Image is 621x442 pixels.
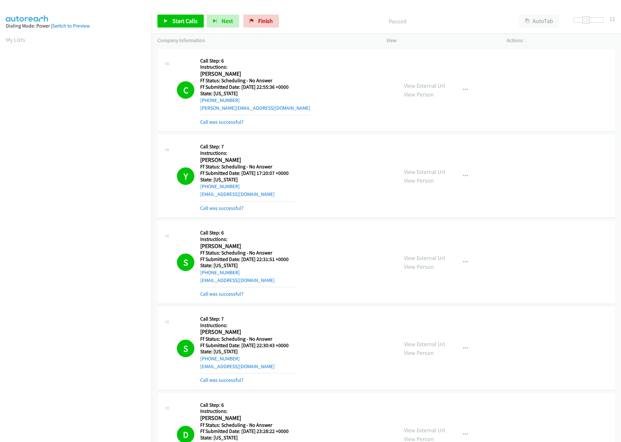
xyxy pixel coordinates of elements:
h2: [PERSON_NAME] [200,156,297,164]
h1: C [177,81,194,99]
span: Next [222,17,233,25]
h2: [PERSON_NAME] [200,70,297,78]
h1: S [177,254,194,271]
a: [PHONE_NUMBER] [200,356,240,362]
h2: [PERSON_NAME] [200,328,297,336]
a: View Person [404,91,434,98]
h5: Ff Submitted Date: [DATE] 23:28:22 +0000 [200,428,297,435]
a: Start Calls [157,15,204,28]
a: View Person [404,263,434,270]
h5: Ff Status: Scheduling - No Answer [200,77,310,84]
a: Call was successful? [200,291,244,297]
h5: Call Step: 7 [200,316,297,322]
h5: State: [US_STATE] [200,90,310,97]
h5: Call Step: 6 [200,230,297,236]
iframe: Dialpad [6,50,152,357]
a: My Lists [6,36,25,43]
a: Call was successful? [200,119,244,125]
h5: Ff Submitted Date: [DATE] 17:20:07 +0000 [200,170,297,176]
h5: Instructions: [200,322,297,329]
a: View External Url [404,340,445,348]
a: View Person [404,349,434,357]
a: [EMAIL_ADDRESS][DOMAIN_NAME] [200,191,275,197]
a: View External Url [404,426,445,434]
a: [PHONE_NUMBER] [200,269,240,276]
a: Call was successful? [200,205,244,211]
p: View [386,37,495,44]
div: Dialing Mode: Power | [6,22,146,30]
a: Finish [243,15,279,28]
div: 12 [609,15,615,23]
a: Switch to Preview [52,23,90,29]
h1: S [177,340,194,357]
iframe: Resource Center [603,195,621,247]
button: Next [207,15,239,28]
h5: Instructions: [200,236,297,243]
h5: Call Step: 6 [200,58,310,64]
h5: State: [US_STATE] [200,348,297,355]
a: [PERSON_NAME][EMAIL_ADDRESS][DOMAIN_NAME] [200,105,310,111]
h2: [PERSON_NAME] [200,414,297,422]
button: AutoTab [519,15,559,28]
a: [PHONE_NUMBER] [200,183,240,189]
span: Finish [258,17,273,25]
a: View External Url [404,82,445,89]
a: View Person [404,177,434,184]
span: Start Calls [172,17,198,25]
h5: Call Step: 7 [200,143,297,150]
a: [EMAIL_ADDRESS][DOMAIN_NAME] [200,363,275,369]
p: Company Information [157,37,375,44]
h1: Y [177,167,194,185]
h5: State: [US_STATE] [200,435,297,441]
a: [EMAIL_ADDRESS][DOMAIN_NAME] [200,277,275,283]
h5: Ff Status: Scheduling - No Answer [200,336,297,342]
h2: [PERSON_NAME] [200,243,297,250]
h5: State: [US_STATE] [200,262,297,269]
h5: Instructions: [200,64,310,70]
h5: Instructions: [200,150,297,156]
a: [PHONE_NUMBER] [200,97,240,103]
h5: Ff Status: Scheduling - No Answer [200,422,297,428]
h5: Ff Submitted Date: [DATE] 22:31:51 +0000 [200,256,297,263]
p: Actions [507,37,615,44]
h5: Ff Status: Scheduling - No Answer [200,164,297,170]
a: Call was successful? [200,377,244,383]
h5: Call Step: 6 [200,402,297,408]
h5: Ff Status: Scheduling - No Answer [200,250,297,256]
p: Paused [288,17,507,26]
h5: Instructions: [200,408,297,414]
h5: Ff Submitted Date: [DATE] 22:55:36 +0000 [200,84,310,90]
h5: State: [US_STATE] [200,176,297,183]
a: View External Url [404,254,445,262]
a: View External Url [404,168,445,176]
h5: Ff Submitted Date: [DATE] 22:30:43 +0000 [200,342,297,349]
